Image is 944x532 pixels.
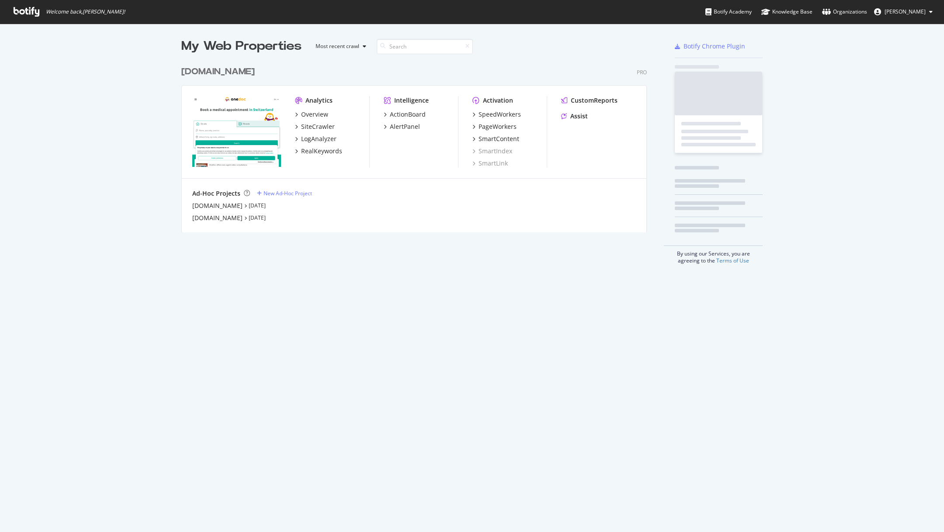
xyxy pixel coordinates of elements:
[390,122,420,131] div: AlertPanel
[301,147,342,155] div: RealKeywords
[305,96,333,105] div: Analytics
[309,39,370,53] button: Most recent crawl
[192,96,281,167] img: onedoc.ch
[301,110,328,119] div: Overview
[384,110,426,119] a: ActionBoard
[472,147,512,155] a: SmartIndex
[295,110,328,119] a: Overview
[249,214,266,221] a: [DATE]
[192,214,243,222] a: [DOMAIN_NAME]
[472,110,521,119] a: SpeedWorkers
[761,7,812,16] div: Knowledge Base
[46,8,125,15] span: Welcome back, [PERSON_NAME] !
[885,8,926,15] span: Alexie Barthélemy
[257,190,312,197] a: New Ad-Hoc Project
[472,122,517,131] a: PageWorkers
[181,66,255,78] div: [DOMAIN_NAME]
[394,96,429,105] div: Intelligence
[181,66,258,78] a: [DOMAIN_NAME]
[705,7,752,16] div: Botify Academy
[479,110,521,119] div: SpeedWorkers
[483,96,513,105] div: Activation
[570,112,588,121] div: Assist
[390,110,426,119] div: ActionBoard
[472,135,519,143] a: SmartContent
[571,96,618,105] div: CustomReports
[301,122,335,131] div: SiteCrawler
[561,112,588,121] a: Assist
[479,122,517,131] div: PageWorkers
[295,135,337,143] a: LogAnalyzer
[295,147,342,155] a: RealKeywords
[301,135,337,143] div: LogAnalyzer
[684,42,745,51] div: Botify Chrome Plugin
[295,122,335,131] a: SiteCrawler
[192,201,243,210] a: [DOMAIN_NAME]
[479,135,519,143] div: SmartContent
[716,257,749,264] a: Terms of Use
[249,202,266,209] a: [DATE]
[192,189,240,198] div: Ad-Hoc Projects
[472,159,508,168] a: SmartLink
[561,96,618,105] a: CustomReports
[264,190,312,197] div: New Ad-Hoc Project
[675,42,745,51] a: Botify Chrome Plugin
[637,69,647,76] div: Pro
[822,7,867,16] div: Organizations
[181,38,302,55] div: My Web Properties
[181,55,654,232] div: grid
[377,39,473,54] input: Search
[867,5,940,19] button: [PERSON_NAME]
[664,245,763,264] div: By using our Services, you are agreeing to the
[384,122,420,131] a: AlertPanel
[316,44,359,49] div: Most recent crawl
